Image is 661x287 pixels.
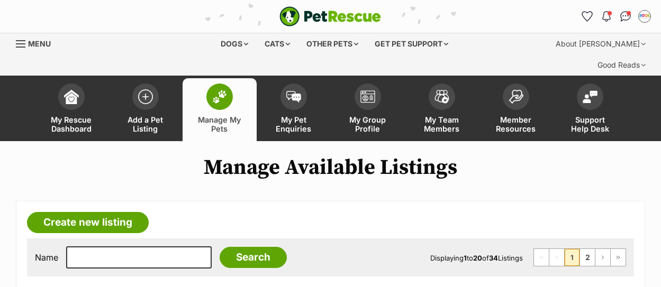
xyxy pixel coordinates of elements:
[464,254,467,262] strong: 1
[360,90,375,103] img: group-profile-icon-3fa3cf56718a62981997c0bc7e787c4b2cf8bcc04b72c1350f741eb67cf2f40e.svg
[509,89,523,104] img: member-resources-icon-8e73f808a243e03378d46382f2149f9095a855e16c252ad45f914b54edf8863c.svg
[595,249,610,266] a: Next page
[492,115,540,133] span: Member Resources
[220,247,287,268] input: Search
[279,6,381,26] a: PetRescue
[28,39,51,48] span: Menu
[636,8,653,25] button: My account
[344,115,392,133] span: My Group Profile
[639,11,650,22] img: Dog Adoptions profile pic
[212,90,227,104] img: manage-my-pets-icon-02211641906a0b7f246fdf0571729dbe1e7629f14944591b6c1af311fb30b64b.svg
[533,248,626,266] nav: Pagination
[565,249,579,266] span: Page 1
[16,33,58,52] a: Menu
[617,8,634,25] a: Conversations
[579,8,596,25] a: Favourites
[418,115,466,133] span: My Team Members
[367,33,456,54] div: Get pet support
[479,78,553,141] a: Member Resources
[34,78,108,141] a: My Rescue Dashboard
[138,89,153,104] img: add-pet-listing-icon-0afa8454b4691262ce3f59096e99ab1cd57d4a30225e0717b998d2c9b9846f56.svg
[430,254,523,262] span: Displaying to of Listings
[566,115,614,133] span: Support Help Desk
[580,249,595,266] a: Page 2
[473,254,482,262] strong: 20
[213,33,256,54] div: Dogs
[257,78,331,141] a: My Pet Enquiries
[534,249,549,266] span: First page
[279,6,381,26] img: logo-e224e6f780fb5917bec1dbf3a21bbac754714ae5b6737aabdf751b685950b380.svg
[405,78,479,141] a: My Team Members
[331,78,405,141] a: My Group Profile
[27,212,149,233] a: Create new listing
[64,89,79,104] img: dashboard-icon-eb2f2d2d3e046f16d808141f083e7271f6b2e854fb5c12c21221c1fb7104beca.svg
[286,91,301,103] img: pet-enquiries-icon-7e3ad2cf08bfb03b45e93fb7055b45f3efa6380592205ae92323e6603595dc1f.svg
[620,11,631,22] img: chat-41dd97257d64d25036548639549fe6c8038ab92f7586957e7f3b1b290dea8141.svg
[553,78,627,141] a: Support Help Desk
[548,33,653,54] div: About [PERSON_NAME]
[196,115,243,133] span: Manage My Pets
[48,115,95,133] span: My Rescue Dashboard
[183,78,257,141] a: Manage My Pets
[35,253,58,262] label: Name
[590,54,653,76] div: Good Reads
[299,33,366,54] div: Other pets
[602,11,611,22] img: notifications-46538b983faf8c2785f20acdc204bb7945ddae34d4c08c2a6579f10ce5e182be.svg
[434,90,449,104] img: team-members-icon-5396bd8760b3fe7c0b43da4ab00e1e3bb1a5d9ba89233759b79545d2d3fc5d0d.svg
[257,33,297,54] div: Cats
[549,249,564,266] span: Previous page
[579,8,653,25] ul: Account quick links
[598,8,615,25] button: Notifications
[270,115,318,133] span: My Pet Enquiries
[122,115,169,133] span: Add a Pet Listing
[611,249,626,266] a: Last page
[489,254,498,262] strong: 34
[108,78,183,141] a: Add a Pet Listing
[583,90,597,103] img: help-desk-icon-fdf02630f3aa405de69fd3d07c3f3aa587a6932b1a1747fa1d2bba05be0121f9.svg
